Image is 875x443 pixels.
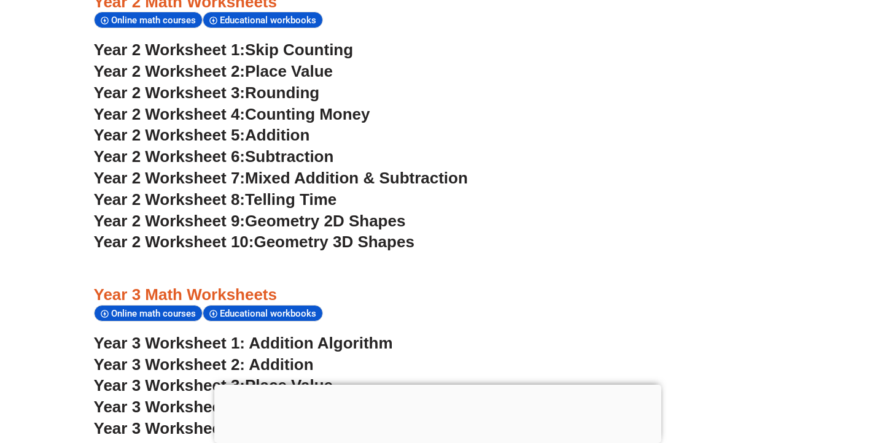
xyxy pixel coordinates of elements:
span: Geometry 3D Shapes [254,233,414,251]
a: Year 2 Worksheet 3:Rounding [94,83,320,102]
a: Year 3 Worksheet 1: Addition Algorithm [94,334,393,352]
span: Educational workbooks [220,15,320,26]
span: Year 2 Worksheet 10: [94,233,254,251]
a: Year 3 Worksheet 3:Place Value [94,376,333,395]
h3: Year 3 Math Worksheets [94,285,782,306]
span: Subtraction [245,147,333,166]
span: Educational workbooks [220,308,320,319]
span: Year 2 Worksheet 1: [94,40,246,59]
span: Geometry 2D Shapes [245,212,405,230]
a: Year 2 Worksheet 7:Mixed Addition & Subtraction [94,169,468,187]
span: Year 2 Worksheet 6: [94,147,246,166]
div: Educational workbooks [203,305,323,322]
span: Year 2 Worksheet 4: [94,105,246,123]
span: Telling Time [245,190,336,209]
iframe: Advertisement [214,385,661,440]
a: Year 2 Worksheet 5:Addition [94,126,310,144]
a: Year 2 Worksheet 9:Geometry 2D Shapes [94,212,406,230]
a: Year 2 Worksheet 8:Telling Time [94,190,337,209]
a: Year 3 Worksheet 4: Rounding [94,398,324,416]
a: Year 2 Worksheet 10:Geometry 3D Shapes [94,233,414,251]
span: Year 3 Worksheet 3: [94,376,246,395]
span: Online math courses [111,15,200,26]
span: Year 2 Worksheet 2: [94,62,246,80]
a: Year 2 Worksheet 1:Skip Counting [94,40,354,59]
span: Addition [245,126,309,144]
div: Online math courses [94,305,203,322]
span: Online math courses [111,308,200,319]
span: Place Value [245,62,333,80]
a: Year 2 Worksheet 2:Place Value [94,62,333,80]
span: Year 2 Worksheet 8: [94,190,246,209]
span: Counting Money [245,105,370,123]
a: Year 2 Worksheet 6:Subtraction [94,147,334,166]
a: Year 3 Worksheet 2: Addition [94,355,314,374]
span: Year 2 Worksheet 7: [94,169,246,187]
a: Year 2 Worksheet 4:Counting Money [94,105,370,123]
span: Skip Counting [245,40,353,59]
iframe: Chat Widget [664,304,875,443]
span: Mixed Addition & Subtraction [245,169,468,187]
span: Place Value [245,376,333,395]
span: Year 2 Worksheet 9: [94,212,246,230]
div: Educational workbooks [203,12,323,28]
span: Rounding [245,83,319,102]
span: Year 2 Worksheet 3: [94,83,246,102]
div: Online math courses [94,12,203,28]
span: Year 2 Worksheet 5: [94,126,246,144]
a: Year 3 Worksheet 5: Rounding (Money) [94,419,390,437]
